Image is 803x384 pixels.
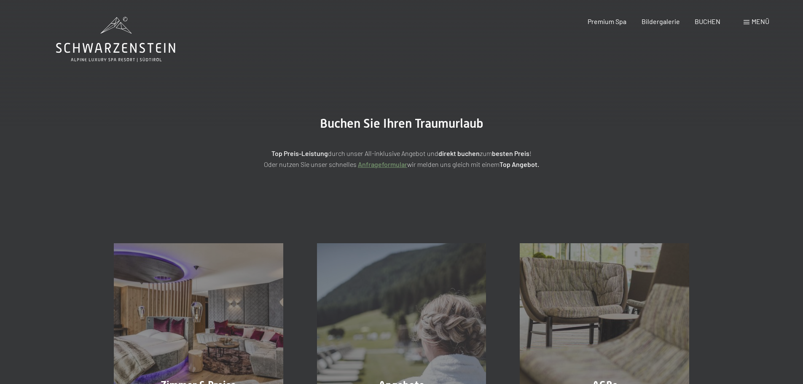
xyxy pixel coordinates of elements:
[320,116,483,131] span: Buchen Sie Ihren Traumurlaub
[500,160,539,168] strong: Top Angebot.
[588,17,626,25] a: Premium Spa
[752,17,769,25] span: Menü
[358,160,407,168] a: Anfrageformular
[642,17,680,25] a: Bildergalerie
[271,149,328,157] strong: Top Preis-Leistung
[191,148,612,169] p: durch unser All-inklusive Angebot und zum ! Oder nutzen Sie unser schnelles wir melden uns gleich...
[492,149,529,157] strong: besten Preis
[695,17,720,25] a: BUCHEN
[438,149,480,157] strong: direkt buchen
